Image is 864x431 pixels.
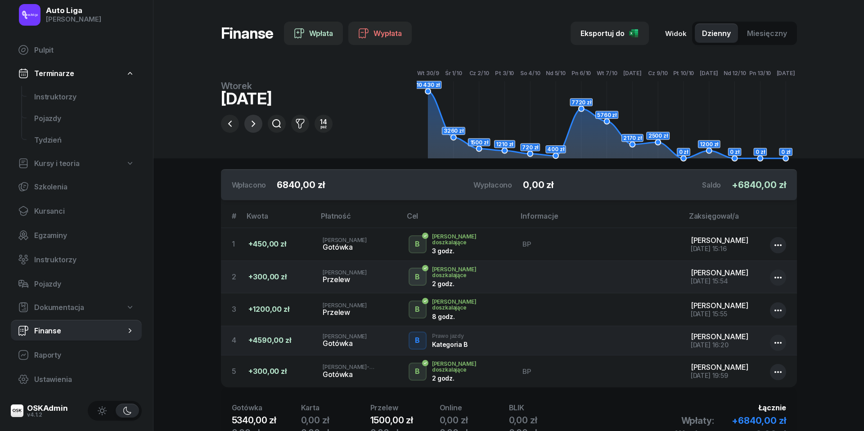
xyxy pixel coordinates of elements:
tspan: Pt 10/10 [673,70,694,76]
tspan: Cz 2/10 [469,70,489,76]
button: Miesięczny [740,23,794,43]
a: Ustawienia [11,368,142,390]
div: 0,00 zł [509,414,578,427]
div: Auto Liga [46,7,101,14]
div: Przelew [370,404,440,412]
span: [PERSON_NAME] [691,268,748,277]
span: [PERSON_NAME] [323,269,367,276]
tspan: Nd 5/10 [546,70,566,76]
div: B [411,271,423,283]
span: [PERSON_NAME] [691,236,748,245]
div: 14 [320,119,327,125]
span: [PERSON_NAME] [323,302,367,309]
div: Przelew [323,308,394,317]
div: Prawo jazdy [432,333,468,339]
div: Łącznie [578,404,786,412]
div: Kategoria B [432,341,468,348]
div: 2 [232,273,242,281]
div: BP [522,240,676,249]
div: Gotówka [323,370,394,379]
span: [DATE] 19:59 [691,372,728,379]
a: Kursy i teoria [11,153,142,173]
div: wtorek [221,81,333,90]
span: Kursanci [34,207,135,215]
a: Egzaminy [11,224,142,246]
div: B [411,303,423,315]
button: B [409,332,427,350]
div: B [411,365,423,377]
tspan: Cz 9/10 [648,70,668,76]
span: Pulpit [34,46,135,54]
tspan: So 4/10 [520,70,540,76]
div: [PERSON_NAME] [46,15,101,23]
div: +450,00 zł [248,240,308,248]
span: Instruktorzy [34,256,135,264]
div: 5 [232,367,242,376]
span: Miesięczny [747,29,787,38]
div: 0,00 zł [440,414,509,427]
a: Finanse [11,320,142,341]
span: Raporty [34,351,135,359]
span: [DATE] 15:54 [691,277,728,285]
div: Wpłata [294,28,333,39]
div: OSKAdmin [27,404,68,412]
a: Szkolenia [11,176,142,198]
span: Dzienny [702,29,731,38]
button: Wypłata [348,22,412,45]
span: Kursy i teoria [34,159,80,168]
div: B [411,238,423,250]
span: [DATE] 16:20 [691,341,729,349]
tspan: [DATE] [623,70,642,76]
a: Terminarze [11,63,142,83]
span: Pojazdy [34,280,135,288]
div: [PERSON_NAME] doszkalające [432,233,508,245]
span: Terminarze [34,69,74,78]
a: Pojazdy [11,273,142,295]
div: 0,00 zł [301,414,370,427]
div: 4 [232,336,242,345]
div: 5340,00 zł [232,414,301,427]
div: [PERSON_NAME] doszkalające [432,361,508,373]
span: Wpłaty: [681,414,714,427]
div: 2 godz. [432,280,479,287]
div: Karta [301,404,370,412]
div: paź [320,125,327,129]
span: [PERSON_NAME] [691,332,748,341]
div: Wpłacono [232,180,266,190]
tspan: Pn 13/10 [749,70,771,76]
div: +1200,00 zł [248,305,308,314]
div: Gotówka [323,339,394,348]
div: 3 godz. [432,247,479,255]
span: Pojazdy [34,114,135,123]
button: B [409,363,427,381]
a: Tydzień [27,129,142,151]
div: Wypłacono [473,180,513,190]
a: Pojazdy [27,108,142,129]
div: Przelew [323,275,394,284]
span: [PERSON_NAME] [691,301,748,310]
a: Dokumentacja [11,297,142,317]
th: Zaksięgował/a [684,211,797,228]
button: B [409,235,427,253]
tspan: Pt 3/10 [495,70,514,76]
div: B [411,334,423,346]
div: 2 godz. [432,374,479,382]
span: [DATE] 15:16 [691,245,727,252]
div: v4.1.2 [27,412,68,418]
th: Cel [401,211,516,228]
div: 1500,00 zł [370,414,440,427]
tspan: [DATE] [700,70,718,76]
div: Wypłata [358,28,402,39]
tspan: Wt 7/10 [596,70,617,76]
a: Instruktorzy [11,249,142,270]
th: Kwota [241,211,315,228]
div: 8 godz. [432,313,479,320]
div: +300,00 zł [248,273,308,281]
span: [DATE] 15:55 [691,310,727,318]
span: Egzaminy [34,231,135,240]
th: # [221,211,242,228]
a: Kursanci [11,200,142,222]
div: [DATE] [221,90,333,107]
span: Szkolenia [34,183,135,191]
tspan: Nd 12/10 [723,70,746,76]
